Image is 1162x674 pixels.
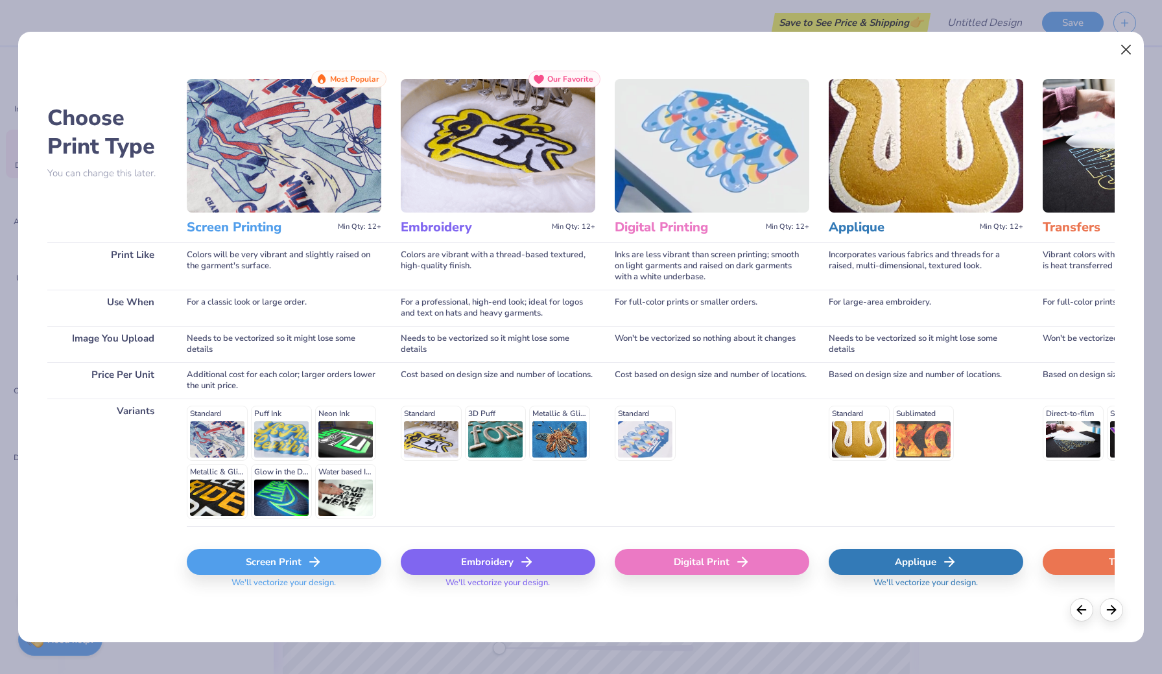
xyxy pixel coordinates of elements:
[401,290,595,326] div: For a professional, high-end look; ideal for logos and text on hats and heavy garments.
[47,104,167,161] h2: Choose Print Type
[829,219,975,236] h3: Applique
[47,242,167,290] div: Print Like
[615,290,809,326] div: For full-color prints or smaller orders.
[829,290,1023,326] div: For large-area embroidery.
[401,549,595,575] div: Embroidery
[187,79,381,213] img: Screen Printing
[401,326,595,362] div: Needs to be vectorized so it might lose some details
[47,168,167,179] p: You can change this later.
[547,75,593,84] span: Our Favorite
[440,577,555,596] span: We'll vectorize your design.
[187,219,333,236] h3: Screen Printing
[615,242,809,290] div: Inks are less vibrant than screen printing; smooth on light garments and raised on dark garments ...
[401,219,547,236] h3: Embroidery
[47,362,167,399] div: Price Per Unit
[187,290,381,326] div: For a classic look or large order.
[980,222,1023,231] span: Min Qty: 12+
[338,222,381,231] span: Min Qty: 12+
[552,222,595,231] span: Min Qty: 12+
[187,362,381,399] div: Additional cost for each color; larger orders lower the unit price.
[401,79,595,213] img: Embroidery
[1114,37,1139,62] button: Close
[401,362,595,399] div: Cost based on design size and number of locations.
[615,326,809,362] div: Won't be vectorized so nothing about it changes
[615,549,809,575] div: Digital Print
[868,577,983,596] span: We'll vectorize your design.
[615,219,761,236] h3: Digital Printing
[330,75,379,84] span: Most Popular
[226,577,341,596] span: We'll vectorize your design.
[47,326,167,362] div: Image You Upload
[401,242,595,290] div: Colors are vibrant with a thread-based textured, high-quality finish.
[766,222,809,231] span: Min Qty: 12+
[829,79,1023,213] img: Applique
[829,549,1023,575] div: Applique
[829,242,1023,290] div: Incorporates various fabrics and threads for a raised, multi-dimensional, textured look.
[47,290,167,326] div: Use When
[615,362,809,399] div: Cost based on design size and number of locations.
[187,549,381,575] div: Screen Print
[829,326,1023,362] div: Needs to be vectorized so it might lose some details
[187,326,381,362] div: Needs to be vectorized so it might lose some details
[829,362,1023,399] div: Based on design size and number of locations.
[615,79,809,213] img: Digital Printing
[47,399,167,527] div: Variants
[187,242,381,290] div: Colors will be very vibrant and slightly raised on the garment's surface.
